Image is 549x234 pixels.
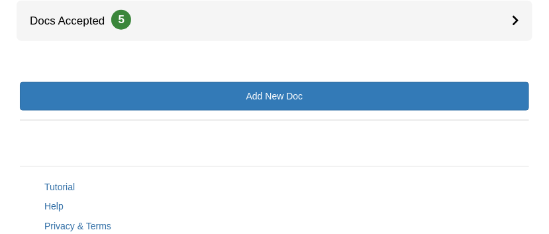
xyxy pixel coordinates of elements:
a: Help [44,202,64,212]
a: Privacy & Terms [44,221,111,232]
a: Docs Accepted5 [17,1,532,41]
span: Docs Accepted [17,15,131,27]
a: Tutorial [44,182,75,192]
span: 5 [111,10,131,30]
a: Add New Doc [20,82,529,111]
